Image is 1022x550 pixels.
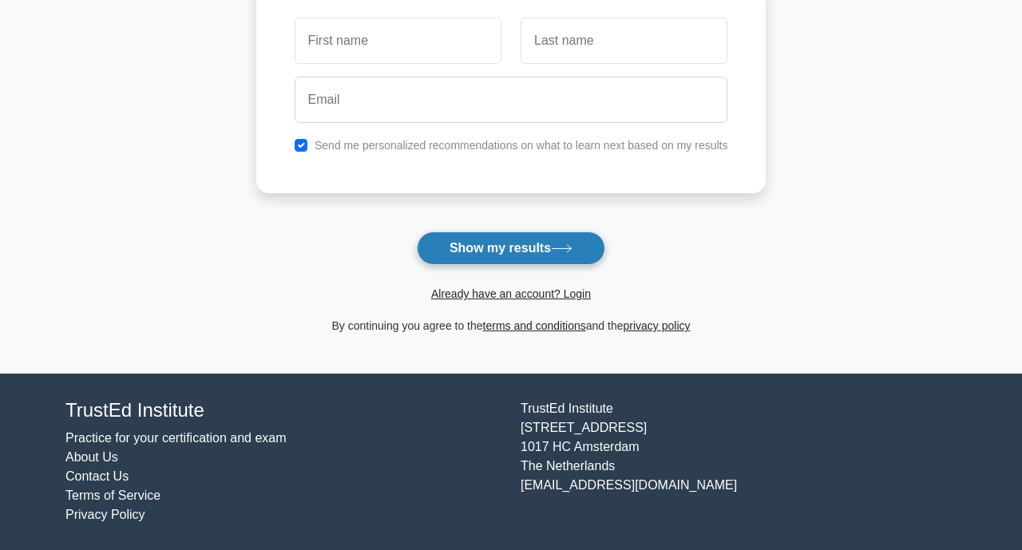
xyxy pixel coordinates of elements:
a: Privacy Policy [65,508,145,521]
input: Email [295,77,728,123]
div: TrustEd Institute [STREET_ADDRESS] 1017 HC Amsterdam The Netherlands [EMAIL_ADDRESS][DOMAIN_NAME] [511,399,966,524]
label: Send me personalized recommendations on what to learn next based on my results [315,139,728,152]
a: About Us [65,450,118,464]
a: Terms of Service [65,489,160,502]
a: Already have an account? Login [431,287,591,300]
a: Practice for your certification and exam [65,431,287,445]
input: Last name [521,18,727,64]
input: First name [295,18,501,64]
a: privacy policy [624,319,691,332]
button: Show my results [417,231,605,265]
a: terms and conditions [483,319,586,332]
a: Contact Us [65,469,129,483]
div: By continuing you agree to the and the [247,316,776,335]
h4: TrustEd Institute [65,399,501,422]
